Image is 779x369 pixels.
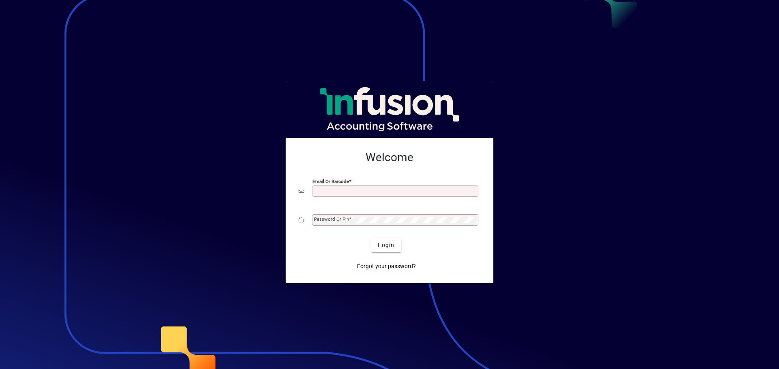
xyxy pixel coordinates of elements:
[354,259,419,273] a: Forgot your password?
[314,216,349,222] mat-label: Password or Pin
[312,179,349,184] mat-label: Email or Barcode
[371,238,401,252] button: Login
[378,241,394,250] span: Login
[357,262,416,271] span: Forgot your password?
[299,151,480,164] h2: Welcome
